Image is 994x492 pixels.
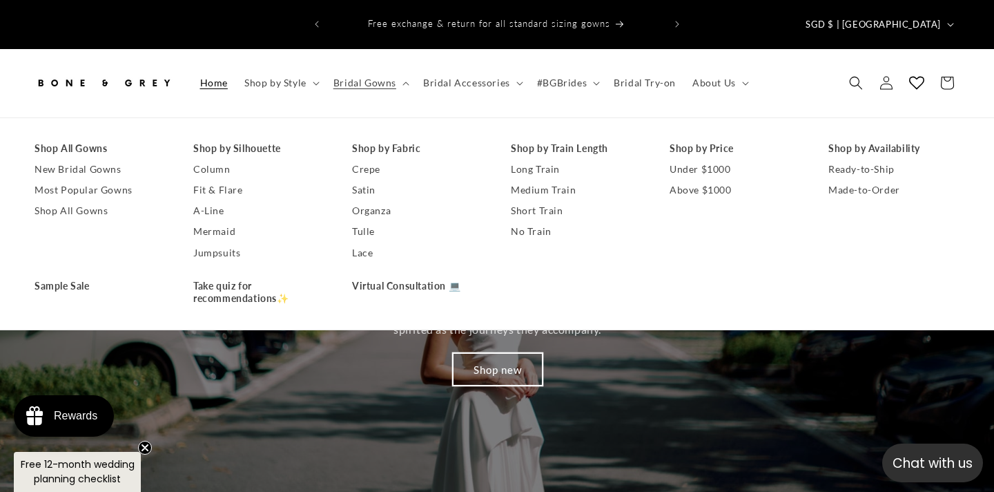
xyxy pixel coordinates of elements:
summary: About Us [684,68,754,97]
a: Ready-to-Ship [828,159,959,180]
img: Bone and Grey Bridal [35,68,173,98]
a: Shop by Availability [828,138,959,159]
summary: Search [841,68,871,98]
button: SGD $ | [GEOGRAPHIC_DATA] [797,11,959,37]
div: Free 12-month wedding planning checklistClose teaser [14,452,141,492]
a: Lace [352,243,483,263]
summary: Bridal Gowns [325,68,415,97]
a: Shop new [452,353,542,386]
a: Crepe [352,159,483,180]
a: Made-to-Order [828,180,959,200]
a: Above $1000 [670,180,801,200]
a: Mermaid [193,221,324,242]
a: Short Train [511,200,642,221]
a: Home [192,68,236,97]
p: Designed for elopements, intimate weddings, and moments where every step tells a story, these gow... [333,280,661,339]
a: Column [193,159,324,180]
span: Free 12-month wedding planning checklist [21,457,135,486]
summary: Shop by Style [236,68,325,97]
a: A-Line [193,200,324,221]
button: Previous announcement [302,11,332,37]
span: SGD $ | [GEOGRAPHIC_DATA] [806,18,941,32]
div: Rewards [54,410,97,422]
a: Under $1000 [670,159,801,180]
a: Jumpsuits [193,243,324,263]
span: Home [200,77,228,89]
span: Bridal Accessories [423,77,510,89]
span: About Us [692,77,736,89]
p: Chat with us [882,453,983,473]
a: Organza [352,200,483,221]
span: Bridal Try-on [614,77,676,89]
button: Close teaser [138,441,152,455]
summary: #BGBrides [529,68,605,97]
a: Tulle [352,221,483,242]
a: Shop All Gowns [35,138,166,159]
span: #BGBrides [537,77,587,89]
button: Open chatbox [882,444,983,482]
a: Bridal Try-on [605,68,684,97]
a: Shop by Silhouette [193,138,324,159]
a: Shop by Price [670,138,801,159]
a: No Train [511,221,642,242]
a: Long Train [511,159,642,180]
a: Virtual Consultation 💻 [352,276,483,296]
a: Most Popular Gowns [35,180,166,200]
a: Fit & Flare [193,180,324,200]
span: Bridal Gowns [333,77,396,89]
a: Shop by Train Length [511,138,642,159]
button: Next announcement [662,11,692,37]
a: Take quiz for recommendations✨ [193,276,324,309]
a: Shop All Gowns [35,200,166,221]
a: New Bridal Gowns [35,159,166,180]
span: Shop by Style [244,77,306,89]
a: Sample Sale [35,276,166,296]
summary: Bridal Accessories [415,68,529,97]
a: Bone and Grey Bridal [30,63,178,104]
a: Satin [352,180,483,200]
a: Medium Train [511,180,642,200]
span: Free exchange & return for all standard sizing gowns [368,18,610,29]
a: Shop by Fabric [352,138,483,159]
